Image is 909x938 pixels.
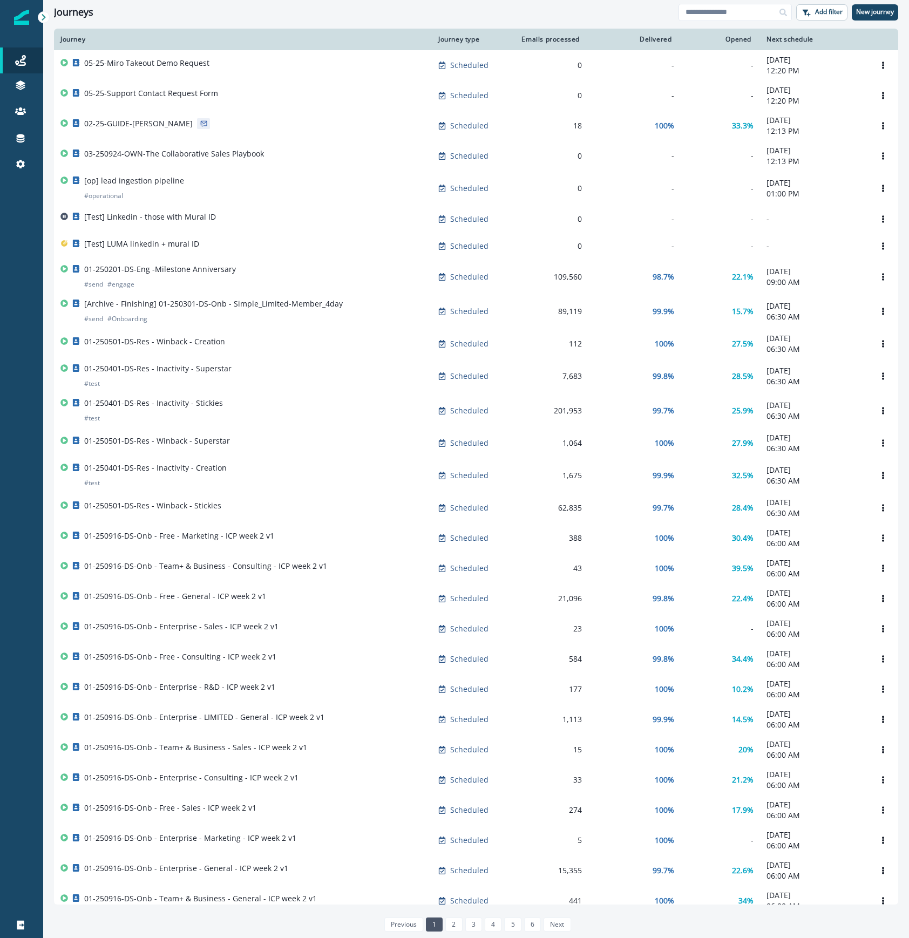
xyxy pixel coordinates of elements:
a: 01-250916-DS-Onb - Team+ & Business - Sales - ICP week 2 v1Scheduled15100%20%[DATE]06:00 AMOptions [54,735,898,765]
p: New journey [856,8,894,16]
a: 01-250916-DS-Onb - Free - Marketing - ICP week 2 v1Scheduled388100%30.4%[DATE]06:00 AMOptions [54,523,898,553]
p: [DATE] [766,85,861,96]
p: Scheduled [450,805,489,815]
button: Options [874,681,892,697]
p: 06:00 AM [766,871,861,881]
button: Options [874,87,892,104]
p: 21.2% [732,774,754,785]
button: Options [874,148,892,164]
div: - [687,151,754,161]
p: [op] lead ingestion pipeline [84,175,184,186]
div: 0 [519,241,582,252]
a: 05-25-Miro Takeout Demo RequestScheduled0--[DATE]12:20 PMOptions [54,50,898,80]
button: Options [874,435,892,451]
div: Opened [687,35,754,44]
div: 15,355 [519,865,582,876]
p: [DATE] [766,527,861,538]
div: 89,119 [519,306,582,317]
div: - [595,60,674,71]
button: Options [874,303,892,320]
div: 23 [519,623,582,634]
button: Options [874,893,892,909]
p: 06:00 AM [766,810,861,821]
p: Scheduled [450,684,489,695]
p: 99.8% [653,654,674,664]
p: 06:30 AM [766,443,861,454]
p: 01-250916-DS-Onb - Free - Consulting - ICP week 2 v1 [84,651,276,662]
p: 22.1% [732,271,754,282]
a: 01-250916-DS-Onb - Enterprise - Consulting - ICP week 2 v1Scheduled33100%21.2%[DATE]06:00 AMOptions [54,765,898,795]
a: [Test] Linkedin - those with Mural IDScheduled0---Options [54,206,898,233]
p: 06:00 AM [766,840,861,851]
p: 01-250916-DS-Onb - Enterprise - Marketing - ICP week 2 v1 [84,833,296,844]
p: [DATE] [766,432,861,443]
button: Options [874,467,892,484]
p: 100% [655,120,674,131]
p: 28.4% [732,502,754,513]
p: 99.7% [653,502,674,513]
button: Options [874,368,892,384]
p: 27.5% [732,338,754,349]
p: - [766,214,861,225]
button: Add filter [796,4,847,21]
p: 01-250916-DS-Onb - Free - Sales - ICP week 2 v1 [84,803,256,813]
a: 01-250916-DS-Onb - Enterprise - LIMITED - General - ICP week 2 v1Scheduled1,11399.9%14.5%[DATE]06... [54,704,898,735]
div: 62,835 [519,502,582,513]
p: [DATE] [766,178,861,188]
p: 06:00 AM [766,659,861,670]
button: Options [874,57,892,73]
div: 0 [519,151,582,161]
p: 99.8% [653,593,674,604]
p: [DATE] [766,860,861,871]
a: 01-250916-DS-Onb - Team+ & Business - General - ICP week 2 v1Scheduled441100%34%[DATE]06:00 AMOpt... [54,886,898,916]
div: 15 [519,744,582,755]
button: Options [874,530,892,546]
div: - [595,214,674,225]
p: [DATE] [766,709,861,719]
p: 20% [738,744,754,755]
p: 01-250916-DS-Onb - Free - General - ICP week 2 v1 [84,591,266,602]
div: - [687,183,754,194]
ul: Pagination [382,917,571,932]
p: Scheduled [450,865,489,876]
button: Options [874,832,892,848]
p: [DATE] [766,333,861,344]
p: Scheduled [450,371,489,382]
img: Inflection [14,10,29,25]
p: Scheduled [450,502,489,513]
p: Scheduled [450,623,489,634]
p: 33.3% [732,120,754,131]
p: # Onboarding [107,314,147,324]
p: 01-250916-DS-Onb - Enterprise - Consulting - ICP week 2 v1 [84,772,299,783]
a: 01-250401-DS-Res - Inactivity - Creation#testScheduled1,67599.9%32.5%[DATE]06:30 AMOptions [54,458,898,493]
p: [Archive - Finishing] 01-250301-DS-Onb - Simple_Limited-Member_4day [84,298,343,309]
p: Scheduled [450,470,489,481]
p: 01-250201-DS-Eng -Milestone Anniversary [84,264,236,275]
p: 100% [655,895,674,906]
p: 06:00 AM [766,568,861,579]
p: 14.5% [732,714,754,725]
p: Scheduled [450,120,489,131]
div: 33 [519,774,582,785]
a: [op] lead ingestion pipeline#operationalScheduled0--[DATE]01:00 PMOptions [54,171,898,206]
p: 05-25-Miro Takeout Demo Request [84,58,209,69]
p: 25.9% [732,405,754,416]
p: 06:00 AM [766,901,861,912]
p: 01-250916-DS-Onb - Enterprise - Sales - ICP week 2 v1 [84,621,279,632]
p: # test [84,413,100,424]
p: # test [84,478,100,488]
p: [DATE] [766,145,861,156]
p: Scheduled [450,60,489,71]
p: [DATE] [766,301,861,311]
button: Options [874,560,892,576]
button: New journey [852,4,898,21]
div: Emails processed [519,35,582,44]
p: Scheduled [450,744,489,755]
p: Scheduled [450,405,489,416]
p: Scheduled [450,835,489,846]
p: 15.7% [732,306,754,317]
p: [DATE] [766,400,861,411]
button: Options [874,180,892,196]
p: [DATE] [766,890,861,901]
p: [DATE] [766,618,861,629]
